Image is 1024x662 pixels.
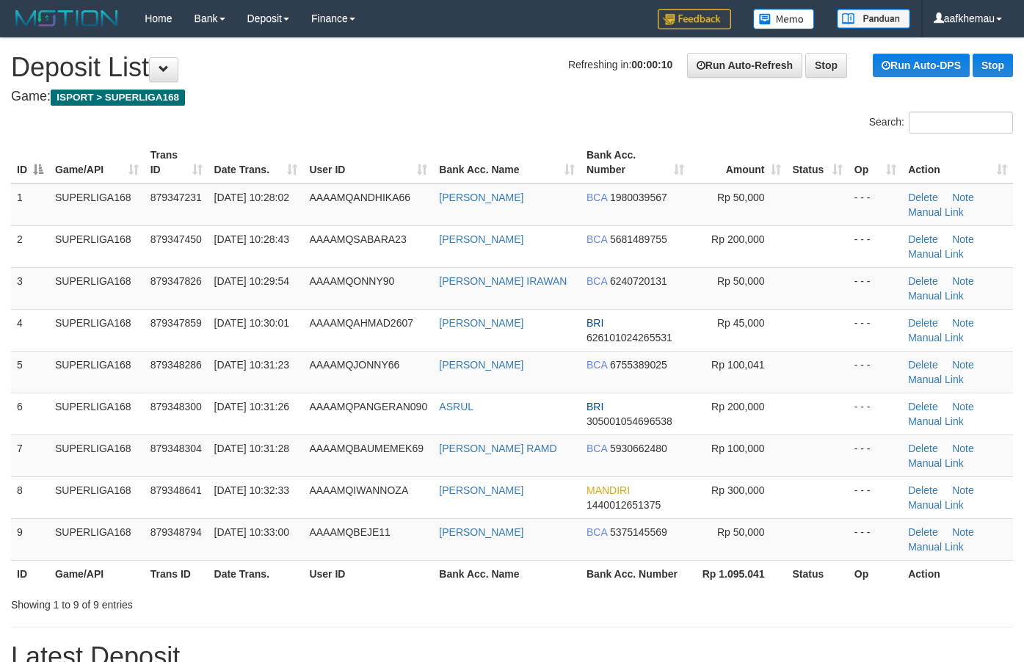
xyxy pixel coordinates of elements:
[587,317,603,329] span: BRI
[717,192,765,203] span: Rp 50,000
[908,275,937,287] a: Delete
[610,359,667,371] span: Copy 6755389025 to clipboard
[49,476,145,518] td: SUPERLIGA168
[581,142,690,183] th: Bank Acc. Number: activate to sort column ascending
[711,443,764,454] span: Rp 100,000
[568,59,672,70] span: Refreshing in:
[658,9,731,29] img: Feedback.jpg
[587,359,607,371] span: BCA
[849,225,902,267] td: - - -
[849,476,902,518] td: - - -
[711,359,764,371] span: Rp 100,041
[214,275,289,287] span: [DATE] 10:29:54
[439,401,473,412] a: ASRUL
[439,359,523,371] a: [PERSON_NAME]
[837,9,910,29] img: panduan.png
[49,351,145,393] td: SUPERLIGA168
[150,317,202,329] span: 879347859
[952,317,974,329] a: Note
[902,142,1013,183] th: Action: activate to sort column ascending
[909,112,1013,134] input: Search:
[309,233,406,245] span: AAAAMQSABARA23
[214,443,289,454] span: [DATE] 10:31:28
[214,317,289,329] span: [DATE] 10:30:01
[150,526,202,538] span: 879348794
[908,248,964,260] a: Manual Link
[908,484,937,496] a: Delete
[150,192,202,203] span: 879347231
[849,142,902,183] th: Op: activate to sort column ascending
[11,7,123,29] img: MOTION_logo.png
[753,9,815,29] img: Button%20Memo.svg
[908,499,964,511] a: Manual Link
[439,443,556,454] a: [PERSON_NAME] RAMD
[973,54,1013,77] a: Stop
[805,53,847,78] a: Stop
[49,434,145,476] td: SUPERLIGA168
[11,309,49,351] td: 4
[908,192,937,203] a: Delete
[717,275,765,287] span: Rp 50,000
[610,443,667,454] span: Copy 5930662480 to clipboard
[439,275,567,287] a: [PERSON_NAME] IRAWAN
[309,275,394,287] span: AAAAMQONNY90
[49,393,145,434] td: SUPERLIGA168
[849,267,902,309] td: - - -
[11,225,49,267] td: 2
[908,443,937,454] a: Delete
[690,142,786,183] th: Amount: activate to sort column ascending
[49,225,145,267] td: SUPERLIGA168
[145,142,208,183] th: Trans ID: activate to sort column ascending
[303,560,433,587] th: User ID
[631,59,672,70] strong: 00:00:10
[11,351,49,393] td: 5
[587,499,661,511] span: Copy 1440012651375 to clipboard
[908,290,964,302] a: Manual Link
[711,233,764,245] span: Rp 200,000
[11,267,49,309] td: 3
[587,192,607,203] span: BCA
[717,317,765,329] span: Rp 45,000
[587,233,607,245] span: BCA
[49,267,145,309] td: SUPERLIGA168
[439,484,523,496] a: [PERSON_NAME]
[849,393,902,434] td: - - -
[849,183,902,226] td: - - -
[587,484,630,496] span: MANDIRI
[150,359,202,371] span: 879348286
[908,457,964,469] a: Manual Link
[902,560,1013,587] th: Action
[908,415,964,427] a: Manual Link
[587,526,607,538] span: BCA
[610,275,667,287] span: Copy 6240720131 to clipboard
[952,443,974,454] a: Note
[11,393,49,434] td: 6
[214,526,289,538] span: [DATE] 10:33:00
[309,484,408,496] span: AAAAMQIWANNOZA
[11,476,49,518] td: 8
[11,90,1013,104] h4: Game:
[717,526,765,538] span: Rp 50,000
[11,183,49,226] td: 1
[908,317,937,329] a: Delete
[214,484,289,496] span: [DATE] 10:32:33
[309,317,413,329] span: AAAAMQAHMAD2607
[11,53,1013,82] h1: Deposit List
[587,275,607,287] span: BCA
[51,90,185,106] span: ISPORT > SUPERLIGA168
[439,526,523,538] a: [PERSON_NAME]
[433,142,581,183] th: Bank Acc. Name: activate to sort column ascending
[587,401,603,412] span: BRI
[908,526,937,538] a: Delete
[11,518,49,560] td: 9
[908,401,937,412] a: Delete
[11,592,415,612] div: Showing 1 to 9 of 9 entries
[309,359,399,371] span: AAAAMQJONNY66
[687,53,802,78] a: Run Auto-Refresh
[849,309,902,351] td: - - -
[309,401,427,412] span: AAAAMQPANGERAN090
[49,309,145,351] td: SUPERLIGA168
[587,332,672,343] span: Copy 626101024265531 to clipboard
[150,484,202,496] span: 879348641
[908,541,964,553] a: Manual Link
